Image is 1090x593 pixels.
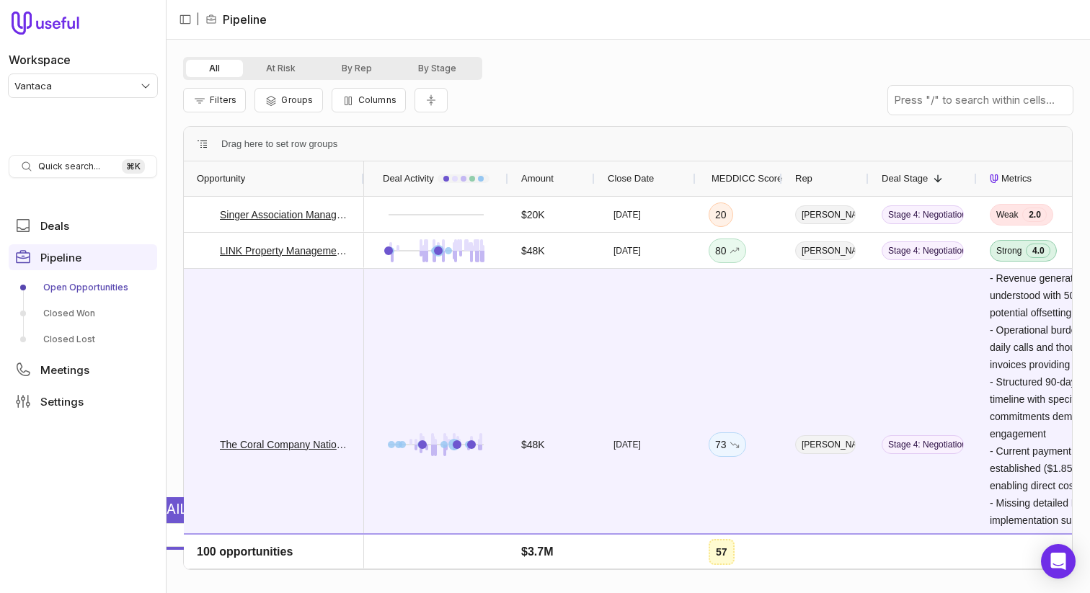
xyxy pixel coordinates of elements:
li: Pipeline [205,11,267,28]
time: [DATE] [613,245,641,257]
a: Deals [9,213,157,238]
a: Singer Association Management - New Deal [220,206,351,223]
span: Deal Activity [383,170,434,187]
time: [DATE] [613,209,641,220]
span: Amount [521,170,554,187]
div: Row Groups [221,135,337,153]
kbd: ⌘ K [122,159,145,174]
span: Settings [40,396,84,407]
span: [PERSON_NAME] [795,241,856,260]
span: Drag here to set row groups [221,135,337,153]
div: 73 [715,436,740,453]
span: MEDDICC Score [712,170,782,187]
span: Rep [795,170,812,187]
div: 80 [715,242,740,259]
span: Stage 4: Negotiation [882,241,964,260]
button: Group Pipeline [254,88,322,112]
span: $48K [521,436,545,453]
span: Metrics [1001,170,1032,187]
a: LINK Property Management - New Deal [220,242,351,259]
button: By Rep [319,60,395,77]
button: Filter Pipeline [183,88,246,112]
span: Stage 4: Negotiation [882,205,964,224]
a: Pipeline [9,244,157,270]
span: Meetings [40,365,89,375]
div: Pipeline submenu [9,276,157,351]
label: Workspace [9,51,71,68]
button: All [186,60,243,77]
button: At Risk [243,60,319,77]
div: 20 [715,206,727,223]
time: [DATE] [613,439,641,450]
a: Open Opportunities [9,276,157,299]
span: 4.0 [1026,244,1050,258]
span: Strong [996,245,1022,257]
button: Columns [332,88,406,112]
span: Close Date [608,170,654,187]
input: Press "/" to search within cells... [888,86,1073,115]
span: Deals [40,220,69,231]
span: [PERSON_NAME] [795,205,856,224]
a: Closed Lost [9,328,157,351]
span: $20K [521,206,545,223]
span: Quick search... [38,161,100,172]
span: Opportunity [197,170,245,187]
span: Pipeline [40,252,81,263]
a: Settings [9,388,157,414]
span: Stage 4: Negotiation [882,435,964,454]
button: Collapse all rows [415,88,448,113]
span: [PERSON_NAME] [795,435,856,454]
span: Deal Stage [882,170,928,187]
button: Collapse sidebar [174,9,196,30]
button: By Stage [395,60,479,77]
a: The Coral Company Nationals [220,436,351,453]
span: | [196,11,200,28]
span: Groups [281,94,313,105]
a: Meetings [9,357,157,383]
a: Closed Won [9,302,157,325]
div: Open Intercom Messenger [1041,544,1076,579]
span: Columns [358,94,396,105]
span: $48K [521,242,545,259]
span: Filters [210,94,236,105]
div: MEDDICC Score [709,161,769,196]
span: 2.0 [1022,208,1047,222]
span: Weak [996,209,1018,220]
